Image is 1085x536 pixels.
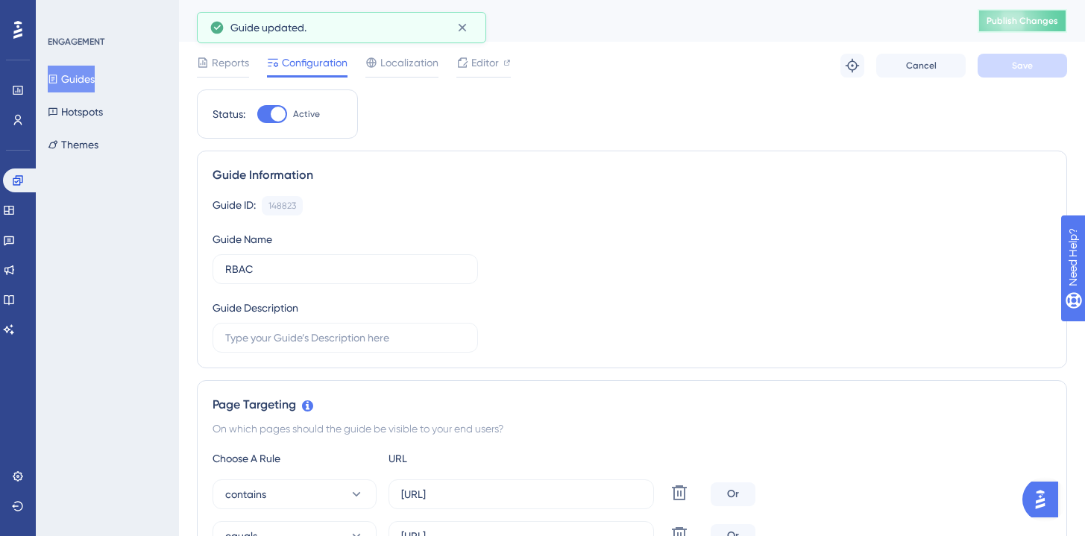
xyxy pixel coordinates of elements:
[213,105,245,123] div: Status:
[48,98,103,125] button: Hotspots
[225,485,266,503] span: contains
[213,196,256,215] div: Guide ID:
[48,66,95,92] button: Guides
[225,330,465,346] input: Type your Guide’s Description here
[48,131,98,158] button: Themes
[213,396,1051,414] div: Page Targeting
[293,108,320,120] span: Active
[213,420,1051,438] div: On which pages should the guide be visible to your end users?
[197,10,940,31] div: RBAC
[282,54,347,72] span: Configuration
[213,166,1051,184] div: Guide Information
[380,54,438,72] span: Localization
[906,60,937,72] span: Cancel
[471,54,499,72] span: Editor
[48,36,104,48] div: ENGAGEMENT
[213,299,298,317] div: Guide Description
[35,4,93,22] span: Need Help?
[389,450,553,467] div: URL
[213,230,272,248] div: Guide Name
[212,54,249,72] span: Reports
[225,261,465,277] input: Type your Guide’s Name here
[268,200,296,212] div: 148823
[1012,60,1033,72] span: Save
[213,479,377,509] button: contains
[711,482,755,506] div: Or
[987,15,1058,27] span: Publish Changes
[401,486,641,502] input: yourwebsite.com/path
[1022,477,1067,522] iframe: UserGuiding AI Assistant Launcher
[876,54,966,78] button: Cancel
[230,19,306,37] span: Guide updated.
[978,54,1067,78] button: Save
[978,9,1067,33] button: Publish Changes
[213,450,377,467] div: Choose A Rule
